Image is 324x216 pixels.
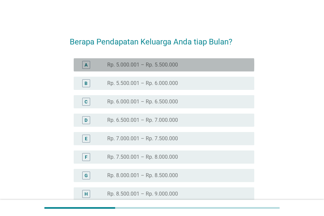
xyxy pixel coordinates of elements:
[85,135,87,142] div: E
[107,80,178,87] label: Rp. 5.500.001 – Rp. 6.000.000
[107,98,178,105] label: Rp. 6.000.001 – Rp. 6.500.000
[85,98,87,105] div: C
[107,172,178,179] label: Rp. 8.000.001 – Rp. 8.500.000
[85,190,88,197] div: H
[85,61,87,68] div: A
[107,154,178,160] label: Rp. 7.500.001 – Rp. 8.000.000
[107,191,178,197] label: Rp. 8.500.001 – Rp. 9.000.000
[107,135,178,142] label: Rp. 7.000.001 – Rp. 7.500.000
[85,117,87,123] div: D
[85,172,88,179] div: G
[107,117,178,123] label: Rp. 6.500.001 – Rp. 7.000.000
[85,153,87,160] div: F
[70,29,254,48] h2: Berapa Pendapatan Keluarga Anda tiap Bulan?
[107,62,178,68] label: Rp. 5.000.001 – Rp. 5.500.000
[85,80,87,87] div: B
